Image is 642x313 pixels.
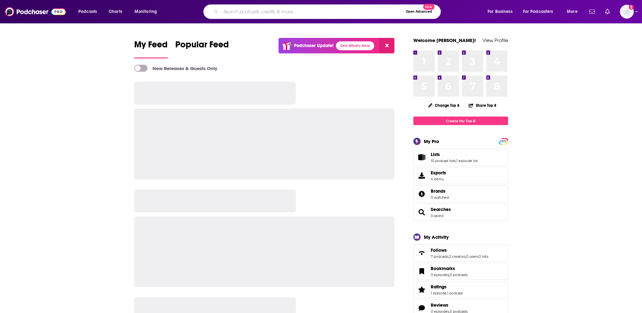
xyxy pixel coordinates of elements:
span: Lists [431,152,440,157]
span: , [478,254,479,259]
p: Podchaser Update! [294,43,333,48]
a: 10 podcast lists [431,159,456,163]
a: Bookmarks [416,267,428,276]
span: Exports [416,171,428,180]
span: Brands [431,188,446,194]
span: Searches [413,204,508,221]
div: My Activity [424,234,449,240]
span: , [449,273,450,277]
span: For Business [488,7,513,16]
span: Popular Feed [175,39,229,54]
button: Open AdvancedNew [403,8,435,15]
span: My Feed [134,39,168,54]
input: Search podcasts, credits, & more... [221,7,403,17]
img: User Profile [620,5,634,19]
span: Bookmarks [413,263,508,280]
span: Ratings [413,281,508,298]
a: 1 episode [431,291,447,295]
a: Reviews [431,302,468,308]
span: Podcasts [78,7,97,16]
a: Lists [431,152,478,157]
svg: Add a profile image [629,5,634,10]
span: Logged in as mindyn [620,5,634,19]
a: 2 creators [449,254,465,259]
a: Create My Top 8 [413,117,508,125]
a: Ratings [416,285,428,294]
a: 0 podcasts [450,273,468,277]
span: Monitoring [135,7,157,16]
a: See What's New [336,41,374,50]
span: More [567,7,578,16]
button: Share Top 8 [468,99,497,111]
a: New Releases & Guests Only [134,65,217,72]
span: Follows [413,244,508,262]
button: open menu [74,7,105,17]
button: open menu [130,7,165,17]
a: PRO [500,139,507,143]
a: Lists [416,153,428,162]
span: , [465,254,466,259]
a: 0 watched [431,195,449,200]
span: Exports [431,170,446,176]
a: Show notifications dropdown [587,6,597,17]
img: Podchaser - Follow, Share and Rate Podcasts [5,6,66,18]
a: 1 episode list [456,159,478,163]
a: Brands [431,188,449,194]
a: Brands [416,190,428,198]
div: Search podcasts, credits, & more... [209,4,447,19]
a: Searches [431,207,451,212]
span: Bookmarks [431,266,455,271]
span: Ratings [431,284,447,290]
span: Open Advanced [406,10,432,13]
span: Reviews [431,302,448,308]
a: Popular Feed [175,39,229,58]
a: Reviews [416,304,428,312]
a: View Profile [483,37,508,43]
a: Bookmarks [431,266,468,271]
a: 7 podcasts [431,254,448,259]
span: New [423,4,435,10]
button: open menu [519,7,562,17]
a: Welcome [PERSON_NAME]! [413,37,476,43]
button: Show profile menu [620,5,634,19]
span: , [448,254,449,259]
a: 1 podcast [447,291,463,295]
span: Brands [413,185,508,202]
span: For Podcasters [523,7,553,16]
div: My Pro [424,138,439,144]
button: Change Top 8 [424,101,464,109]
a: Ratings [431,284,463,290]
button: open menu [562,7,585,17]
a: 3 saved [431,214,443,218]
a: 0 episodes [431,273,449,277]
span: Lists [413,149,508,166]
span: PRO [500,139,507,144]
a: Show notifications dropdown [603,6,612,17]
a: 0 users [466,254,478,259]
a: 0 lists [479,254,488,259]
a: Follows [431,247,488,253]
span: Follows [431,247,447,253]
span: 4 items [431,177,446,181]
span: , [447,291,447,295]
a: Searches [416,208,428,217]
a: Charts [105,7,126,17]
button: open menu [483,7,520,17]
span: Charts [109,7,122,16]
a: Exports [413,167,508,184]
a: My Feed [134,39,168,58]
a: Follows [416,249,428,257]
